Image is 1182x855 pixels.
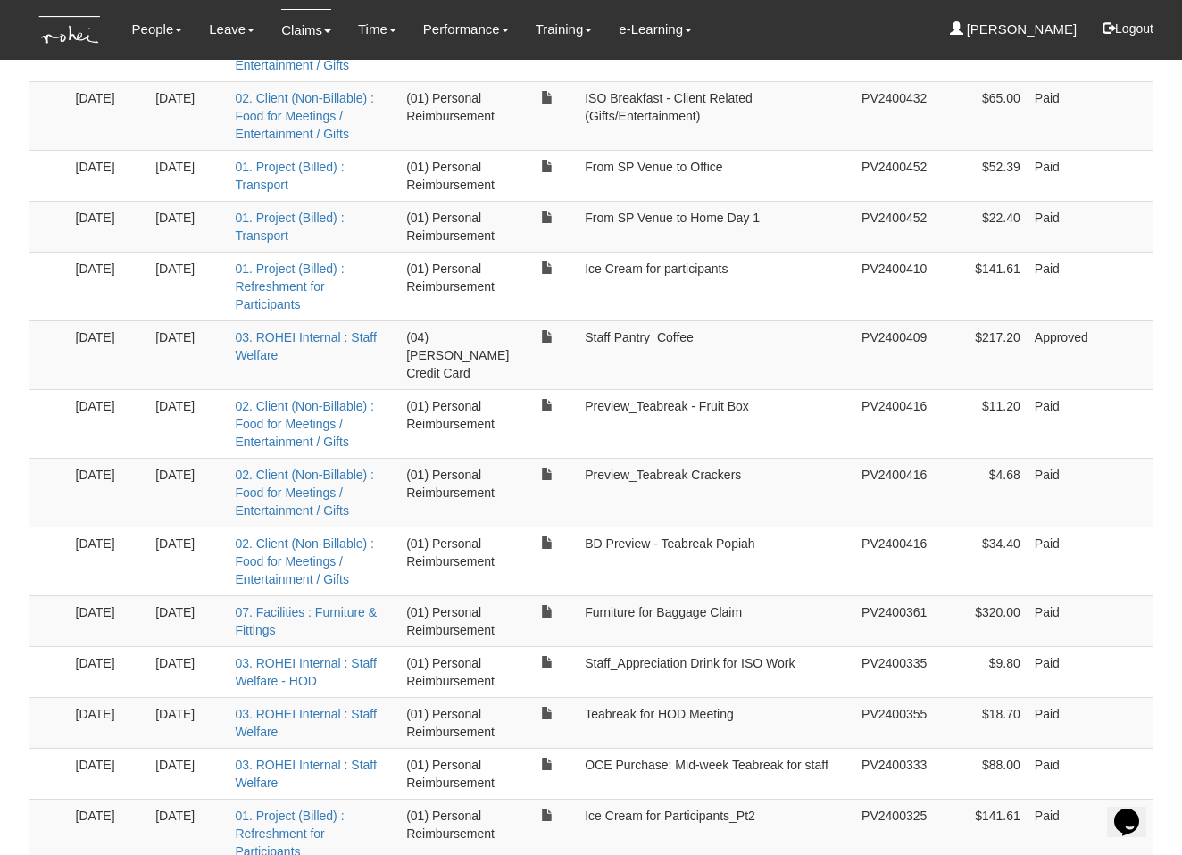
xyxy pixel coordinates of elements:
td: [DATE] [148,201,228,252]
td: [DATE] [69,252,149,320]
td: Paid [1028,697,1098,748]
td: [DATE] [69,389,149,458]
td: PV2400409 [854,320,934,389]
a: 02. Client (Non-Billable) : Food for Meetings / Entertainment / Gifts [235,399,374,449]
td: (01) Personal Reimbursement [399,458,516,527]
span: Click to view details [235,536,374,586]
td: [DATE] [148,150,228,201]
td: (01) Personal Reimbursement [399,748,516,799]
td: From SP Venue to Office [578,150,854,201]
td: Paid [1028,527,1098,595]
td: (01) Personal Reimbursement [399,389,516,458]
td: [DATE] [148,81,228,150]
td: [DATE] [148,527,228,595]
td: $217.20 [934,320,1028,389]
span: Click to view details [235,261,344,311]
td: $4.68 [934,458,1028,527]
span: Click to view details [235,91,374,141]
td: $52.39 [934,150,1028,201]
td: PV2400416 [854,458,934,527]
td: PV2400416 [854,527,934,595]
td: Paid [1028,748,1098,799]
td: ISO Breakfast - Client Related (Gifts/Entertainment) [578,81,854,150]
td: $9.80 [934,646,1028,697]
td: PV2400452 [854,150,934,201]
span: Click to view details [235,656,376,688]
td: [DATE] [69,320,149,389]
td: [DATE] [69,458,149,527]
td: Ice Cream for participants [578,252,854,320]
a: People [132,9,183,50]
td: PV2400355 [854,697,934,748]
a: 01. Project (Billed) : Transport [235,211,344,243]
td: Preview_Teabreak - Fruit Box [578,389,854,458]
td: $65.00 [934,81,1028,150]
span: Click to view details [235,758,376,790]
a: Time [358,9,396,50]
a: 03. ROHEI Internal : Staff Welfare [235,707,376,739]
td: Paid [1028,201,1098,252]
iframe: chat widget [1107,784,1164,837]
td: Paid [1028,595,1098,646]
td: Staff_Appreciation Drink for ISO Work [578,646,854,697]
td: (01) Personal Reimbursement [399,201,516,252]
td: [DATE] [69,697,149,748]
td: (01) Personal Reimbursement [399,81,516,150]
td: [DATE] [69,81,149,150]
a: Claims [281,9,331,51]
td: $18.70 [934,697,1028,748]
td: Paid [1028,646,1098,697]
td: [DATE] [148,320,228,389]
td: PV2400410 [854,252,934,320]
button: Logout [1090,7,1166,50]
td: $22.40 [934,201,1028,252]
td: PV2400416 [854,389,934,458]
td: $34.40 [934,527,1028,595]
td: Approved [1028,320,1098,389]
a: Training [536,9,593,50]
a: 02. Client (Non-Billable) : Food for Meetings / Entertainment / Gifts [235,536,374,586]
td: $320.00 [934,595,1028,646]
td: BD Preview - Teabreak Popiah [578,527,854,595]
td: $11.20 [934,389,1028,458]
td: (01) Personal Reimbursement [399,697,516,748]
td: (01) Personal Reimbursement [399,646,516,697]
td: OCE Purchase: Mid-week Teabreak for staff [578,748,854,799]
td: Staff Pantry_Coffee [578,320,854,389]
td: (04) [PERSON_NAME] Credit Card [399,320,516,389]
td: [DATE] [148,748,228,799]
a: 01. Project (Billed) : Refreshment for Participants [235,261,344,311]
span: Click to view details [235,399,374,449]
td: PV2400452 [854,201,934,252]
a: 01. Project (Billed) : Transport [235,160,344,192]
td: Paid [1028,389,1098,458]
a: e-Learning [619,9,692,50]
a: Leave [209,9,254,50]
td: Paid [1028,81,1098,150]
td: $141.61 [934,252,1028,320]
a: 02. Client (Non-Billable) : Food for Meetings / Entertainment / Gifts [235,91,374,141]
span: Click to view details [235,605,377,637]
td: PV2400333 [854,748,934,799]
a: Performance [423,9,509,50]
a: 02. Client (Non-Billable) : Food for Meetings / Entertainment / Gifts [235,468,374,518]
td: [DATE] [148,697,228,748]
td: (01) Personal Reimbursement [399,252,516,320]
td: Preview_Teabreak Crackers [578,458,854,527]
td: PV2400335 [854,646,934,697]
a: [PERSON_NAME] [950,9,1078,50]
span: Click to view details [235,468,374,518]
td: [DATE] [148,595,228,646]
td: [DATE] [69,150,149,201]
span: Click to view details [235,707,376,739]
a: 03. ROHEI Internal : Staff Welfare [235,758,376,790]
td: [DATE] [69,646,149,697]
td: Furniture for Baggage Claim [578,595,854,646]
td: [DATE] [148,252,228,320]
td: (01) Personal Reimbursement [399,595,516,646]
td: Teabreak for HOD Meeting [578,697,854,748]
td: [DATE] [148,389,228,458]
span: Click to view details [235,211,344,243]
td: [DATE] [69,527,149,595]
td: [DATE] [69,748,149,799]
